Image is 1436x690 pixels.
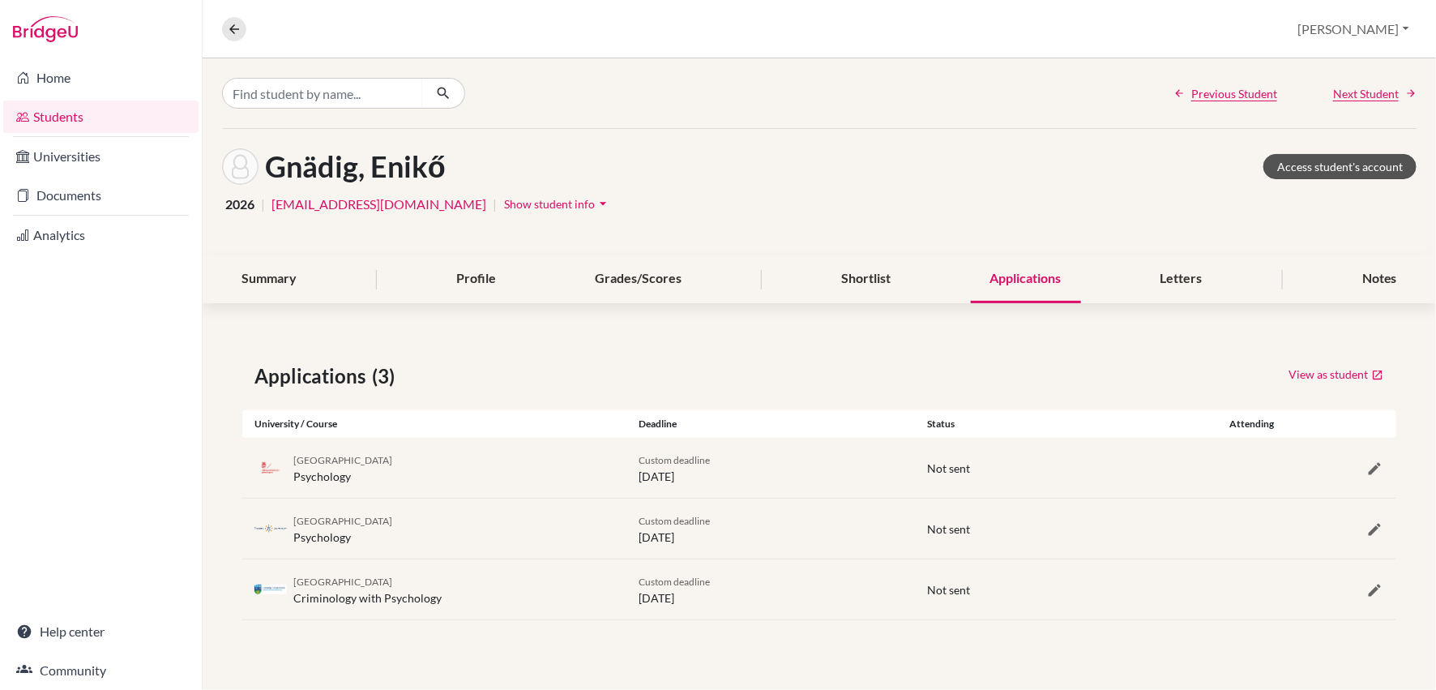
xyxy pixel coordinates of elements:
div: Letters [1141,255,1222,303]
span: Next Student [1333,85,1399,102]
span: Custom deadline [639,515,711,527]
a: [EMAIL_ADDRESS][DOMAIN_NAME] [271,195,486,214]
div: Profile [437,255,515,303]
div: Summary [222,255,316,303]
a: Next Student [1333,85,1417,102]
span: [GEOGRAPHIC_DATA] [293,515,392,527]
img: ie_ucd_11chb4vc.jpeg [254,585,287,594]
div: University / Course [242,417,627,431]
img: Bridge-U [13,16,78,42]
span: Previous Student [1191,85,1277,102]
span: Show student info [504,197,595,211]
a: Analytics [3,219,199,251]
a: Universities [3,140,199,173]
span: | [493,195,497,214]
a: Documents [3,179,199,212]
span: Custom deadline [639,576,711,588]
i: arrow_drop_down [595,195,611,212]
a: View as student [1288,362,1384,387]
div: Status [916,417,1204,431]
div: Applications [971,255,1081,303]
span: Not sent [928,583,971,597]
button: Show student infoarrow_drop_down [503,191,612,216]
span: Custom deadline [639,454,711,466]
div: [DATE] [627,572,916,606]
div: Psychology [293,451,392,485]
span: (3) [372,362,401,391]
a: Access student's account [1263,154,1417,179]
div: Criminology with Psychology [293,572,442,606]
a: Home [3,62,199,94]
img: nl_rug_5xr4mhnp.png [254,462,287,474]
div: [DATE] [627,512,916,546]
span: [GEOGRAPHIC_DATA] [293,454,392,466]
img: nl_til_4eq1jlri.png [254,523,287,535]
span: | [261,195,265,214]
h1: Gnädig, Enikő [265,149,446,184]
img: Enikő Gnädig's avatar [222,148,259,185]
span: Applications [254,362,372,391]
span: [GEOGRAPHIC_DATA] [293,576,392,588]
div: [DATE] [627,451,916,485]
a: Students [3,101,199,133]
div: Deadline [627,417,916,431]
span: Not sent [928,522,971,536]
div: Grades/Scores [575,255,701,303]
div: Psychology [293,512,392,546]
a: Help center [3,615,199,648]
input: Find student by name... [222,78,423,109]
span: 2026 [225,195,254,214]
span: Not sent [928,461,971,475]
a: Community [3,654,199,687]
button: [PERSON_NAME] [1291,14,1417,45]
div: Notes [1343,255,1417,303]
div: Shortlist [823,255,911,303]
div: Attending [1204,417,1301,431]
a: Previous Student [1173,85,1277,102]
